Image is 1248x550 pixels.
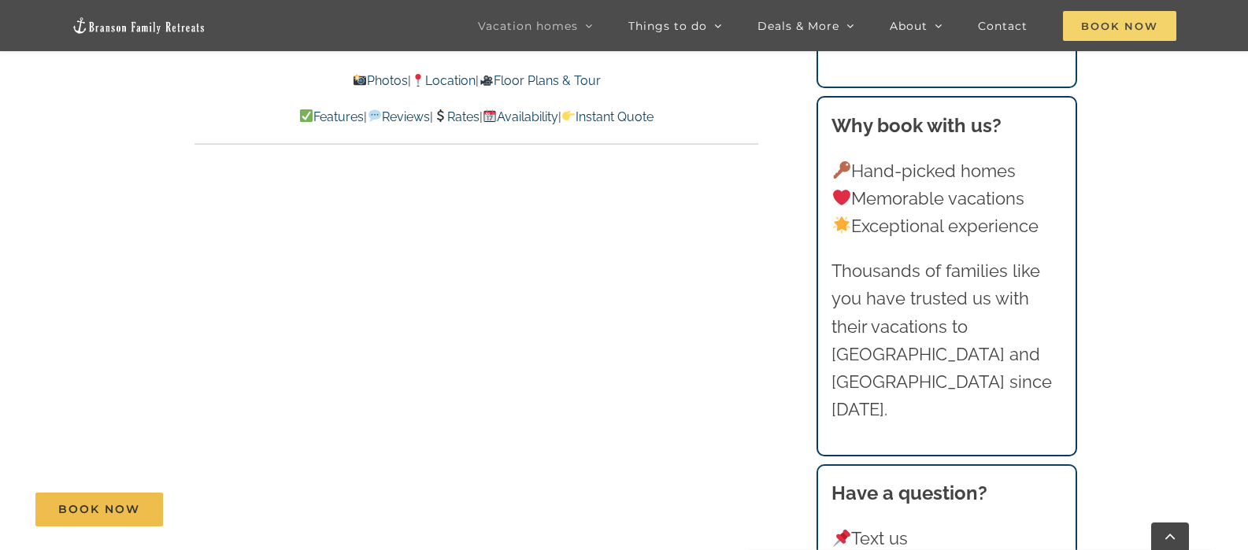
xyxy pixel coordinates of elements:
img: Branson Family Retreats Logo [72,17,206,35]
img: ❤️ [833,189,850,206]
img: ✅ [300,109,313,122]
img: 💬 [368,109,381,122]
img: 📆 [483,109,496,122]
img: 🔑 [833,161,850,179]
h3: Why book with us? [831,112,1061,140]
a: Reviews [367,109,429,124]
a: Features [299,109,364,124]
span: Book Now [58,503,140,516]
span: Deals & More [757,20,839,31]
img: 📍 [412,74,424,87]
a: Book Now [35,493,163,526]
a: Instant Quote [561,109,654,124]
img: 👉 [562,109,575,122]
span: Contact [978,20,1028,31]
a: Photos [353,73,408,88]
a: Availability [483,109,558,124]
span: Vacation homes [478,20,578,31]
strong: Have a question? [831,482,987,504]
img: 📌 [833,530,850,547]
a: Floor Plans & Tour [479,73,600,88]
span: About [890,20,928,31]
img: 🎥 [480,74,493,87]
a: Rates [433,109,480,124]
img: 📸 [354,74,366,87]
p: Thousands of families like you have trusted us with their vacations to [GEOGRAPHIC_DATA] and [GEO... [831,257,1061,423]
a: Location [411,73,476,88]
p: Hand-picked homes Memorable vacations Exceptional experience [831,157,1061,241]
p: | | | | [194,107,758,127]
p: | | [194,71,758,91]
img: 🌟 [833,216,850,234]
span: Things to do [628,20,707,31]
span: Book Now [1063,11,1176,41]
img: 💲 [434,109,446,122]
